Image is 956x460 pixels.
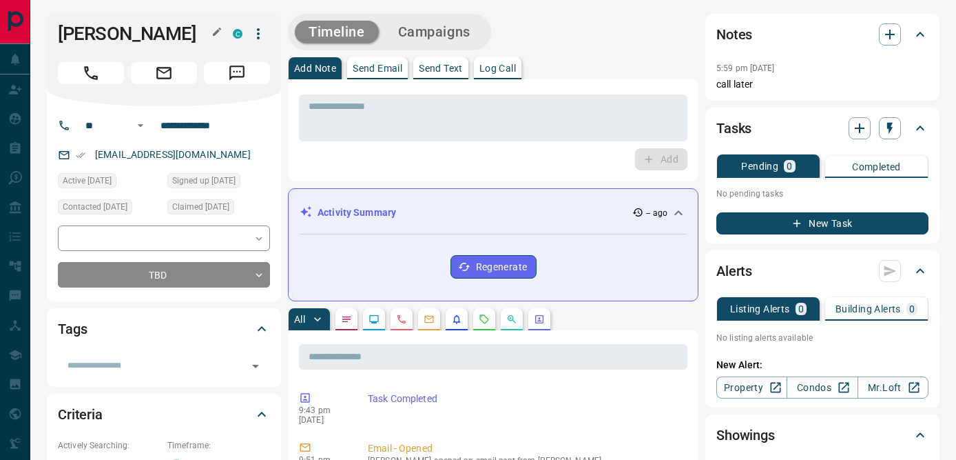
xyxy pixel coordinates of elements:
[246,357,265,376] button: Open
[716,112,928,145] div: Tasks
[58,23,212,45] h1: [PERSON_NAME]
[58,403,103,426] h2: Criteria
[716,424,775,446] h2: Showings
[858,377,928,399] a: Mr.Loft
[451,314,462,325] svg: Listing Alerts
[294,314,305,324] p: All
[909,304,915,314] p: 0
[479,314,490,325] svg: Requests
[506,314,517,325] svg: Opportunities
[132,117,149,134] button: Open
[58,173,160,192] div: Mon Nov 25 2024
[716,183,928,204] p: No pending tasks
[835,304,901,314] p: Building Alerts
[787,161,792,171] p: 0
[396,314,407,325] svg: Calls
[384,21,484,43] button: Campaigns
[233,29,242,39] div: condos.ca
[368,392,682,406] p: Task Completed
[299,406,347,415] p: 9:43 pm
[741,161,778,171] p: Pending
[716,260,752,282] h2: Alerts
[798,304,804,314] p: 0
[58,398,270,431] div: Criteria
[95,149,251,160] a: [EMAIL_ADDRESS][DOMAIN_NAME]
[368,314,380,325] svg: Lead Browsing Activity
[318,206,396,220] p: Activity Summary
[419,63,463,73] p: Send Text
[716,254,928,288] div: Alerts
[76,150,85,160] svg: Email Verified
[479,63,516,73] p: Log Call
[63,174,112,188] span: Active [DATE]
[58,318,87,340] h2: Tags
[716,23,752,46] h2: Notes
[63,200,127,214] span: Contacted [DATE]
[787,377,858,399] a: Condos
[58,262,270,288] div: TBD
[167,173,270,192] div: Mon Nov 25 2024
[450,255,537,279] button: Regenerate
[716,332,928,344] p: No listing alerts available
[716,77,928,92] p: call later
[131,62,197,84] span: Email
[295,21,379,43] button: Timeline
[58,439,160,452] p: Actively Searching:
[716,63,775,73] p: 5:59 pm [DATE]
[58,62,124,84] span: Call
[58,199,160,219] div: Thu May 08 2025
[716,117,751,139] h2: Tasks
[341,314,352,325] svg: Notes
[852,162,901,172] p: Completed
[167,439,270,452] p: Timeframe:
[646,207,667,219] p: -- ago
[204,62,270,84] span: Message
[294,63,336,73] p: Add Note
[167,199,270,219] div: Mon Nov 25 2024
[424,314,435,325] svg: Emails
[172,174,236,188] span: Signed up [DATE]
[716,358,928,372] p: New Alert:
[353,63,402,73] p: Send Email
[730,304,790,314] p: Listing Alerts
[716,212,928,234] button: New Task
[716,377,787,399] a: Property
[534,314,545,325] svg: Agent Actions
[299,415,347,425] p: [DATE]
[368,441,682,456] p: Email - Opened
[172,200,229,214] span: Claimed [DATE]
[58,312,270,346] div: Tags
[300,200,687,226] div: Activity Summary-- ago
[716,18,928,51] div: Notes
[716,419,928,452] div: Showings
